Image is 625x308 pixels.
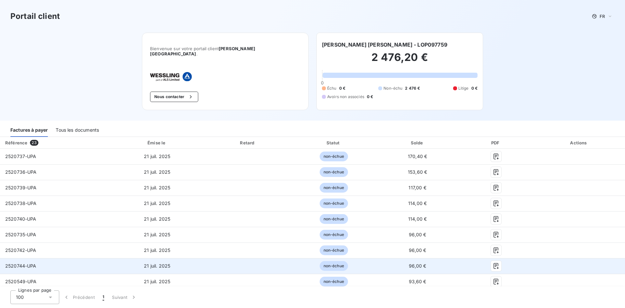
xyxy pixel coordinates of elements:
[293,139,375,146] div: Statut
[409,263,426,269] span: 96,00 €
[5,232,36,237] span: 2520735-UPA
[600,14,605,19] span: FR
[111,139,203,146] div: Émise le
[409,232,426,237] span: 96,00 €
[5,169,37,175] span: 2520736-UPA
[460,139,532,146] div: PDF
[5,140,27,145] div: Référence
[378,139,458,146] div: Solde
[144,185,170,190] span: 21 juil. 2025
[5,154,36,159] span: 2520737-UPA
[103,294,104,301] span: 1
[320,277,348,286] span: non-échue
[320,261,348,271] span: non-échue
[535,139,624,146] div: Actions
[144,279,170,284] span: 21 juil. 2025
[320,198,348,208] span: non-échue
[321,80,324,85] span: 0
[5,216,36,222] span: 2520740-UPA
[409,247,426,253] span: 96,00 €
[10,123,48,137] div: Factures à payer
[5,279,37,284] span: 2520549-UPA
[320,152,348,161] span: non-échue
[322,51,478,70] h2: 2 476,20 €
[99,290,108,304] button: 1
[322,41,447,49] h6: [PERSON_NAME] [PERSON_NAME] - LOP097759
[144,216,170,222] span: 21 juil. 2025
[408,200,427,206] span: 114,00 €
[150,46,300,56] span: Bienvenue sur votre portail client .
[367,94,373,100] span: 0 €
[206,139,290,146] div: Retard
[144,200,170,206] span: 21 juil. 2025
[320,167,348,177] span: non-échue
[144,154,170,159] span: 21 juil. 2025
[150,46,255,56] span: [PERSON_NAME] [GEOGRAPHIC_DATA]
[405,85,420,91] span: 2 476 €
[144,169,170,175] span: 21 juil. 2025
[144,263,170,269] span: 21 juil. 2025
[320,214,348,224] span: non-échue
[5,263,36,269] span: 2520744-UPA
[10,10,60,22] h3: Portail client
[320,230,348,240] span: non-échue
[458,85,469,91] span: Litige
[30,140,38,146] span: 23
[5,185,37,190] span: 2520739-UPA
[320,245,348,255] span: non-échue
[320,183,348,193] span: non-échue
[408,154,427,159] span: 170,40 €
[59,290,99,304] button: Précédent
[150,72,192,81] img: Company logo
[471,85,478,91] span: 0 €
[150,92,198,102] button: Nous contacter
[408,169,427,175] span: 153,60 €
[144,232,170,237] span: 21 juil. 2025
[383,85,402,91] span: Non-échu
[339,85,345,91] span: 0 €
[409,279,426,284] span: 93,60 €
[327,94,364,100] span: Avoirs non associés
[5,247,36,253] span: 2520742-UPA
[5,200,37,206] span: 2520738-UPA
[409,185,426,190] span: 117,00 €
[56,123,99,137] div: Tous les documents
[327,85,337,91] span: Échu
[408,216,427,222] span: 114,00 €
[108,290,141,304] button: Suivant
[144,247,170,253] span: 21 juil. 2025
[16,294,24,301] span: 100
